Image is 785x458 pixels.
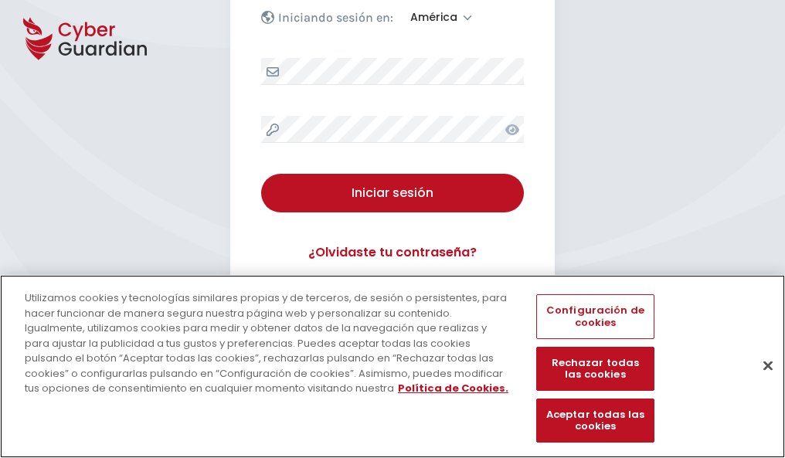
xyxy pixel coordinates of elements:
button: Aceptar todas las cookies [536,399,654,443]
button: Configuración de cookies, Abre el cuadro de diálogo del centro de preferencias. [536,294,654,338]
button: Cerrar [751,348,785,382]
button: Rechazar todas las cookies [536,347,654,391]
a: ¿Olvidaste tu contraseña? [261,243,524,262]
div: Iniciar sesión [273,184,512,202]
button: Iniciar sesión [261,174,524,212]
a: Más información sobre su privacidad, se abre en una nueva pestaña [398,381,508,395]
div: Utilizamos cookies y tecnologías similares propias y de terceros, de sesión o persistentes, para ... [25,290,513,396]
